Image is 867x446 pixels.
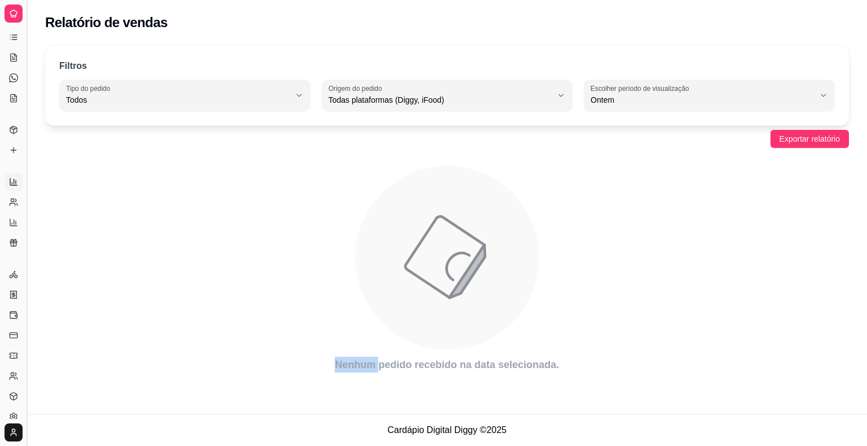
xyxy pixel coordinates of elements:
button: Tipo do pedidoTodos [59,80,310,111]
label: Tipo do pedido [66,84,114,93]
footer: Cardápio Digital Diggy © 2025 [27,414,867,446]
article: Nenhum pedido recebido na data selecionada. [45,357,849,373]
span: Exportar relatório [780,133,840,145]
label: Escolher período de visualização [590,84,693,93]
button: Exportar relatório [770,130,849,148]
div: animation [45,159,849,357]
p: Filtros [59,59,87,73]
span: Ontem [590,94,815,106]
span: Todas plataformas (Diggy, iFood) [329,94,553,106]
span: Todos [66,94,290,106]
label: Origem do pedido [329,84,386,93]
button: Escolher período de visualizaçãoOntem [584,80,835,111]
h2: Relatório de vendas [45,14,168,32]
button: Origem do pedidoTodas plataformas (Diggy, iFood) [322,80,573,111]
